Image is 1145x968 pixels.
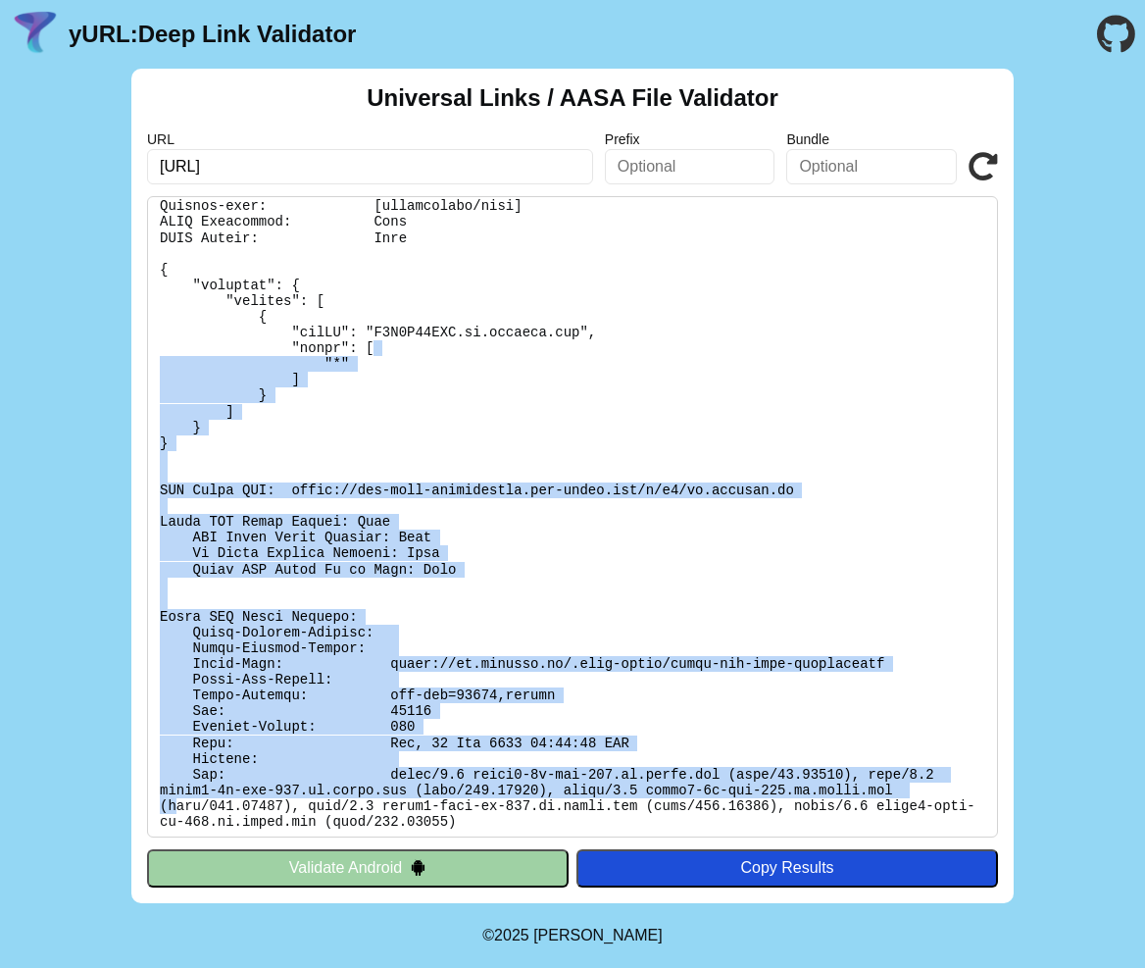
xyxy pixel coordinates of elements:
img: droidIcon.svg [410,859,426,876]
input: Optional [786,149,957,184]
input: Required [147,149,593,184]
label: Prefix [605,131,775,147]
h2: Universal Links / AASA File Validator [367,84,778,112]
img: yURL Logo [10,9,61,60]
footer: © [482,903,662,968]
a: yURL:Deep Link Validator [69,21,356,48]
input: Optional [605,149,775,184]
span: 2025 [494,927,529,943]
pre: Lorem ipsu do: sitam://co.adipisc.el/.sedd-eiusm/tempo-inc-utla-etdoloremag Al Enimadmi: Veni Qui... [147,196,998,838]
div: Copy Results [586,859,988,877]
label: Bundle [786,131,957,147]
button: Copy Results [576,849,998,887]
label: URL [147,131,593,147]
a: Michael Ibragimchayev's Personal Site [533,927,663,943]
button: Validate Android [147,849,569,887]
